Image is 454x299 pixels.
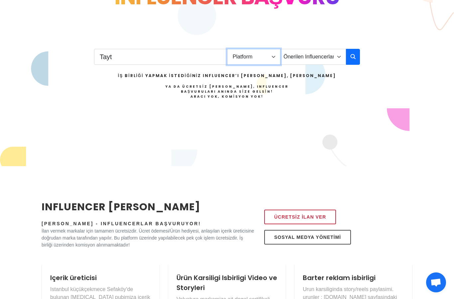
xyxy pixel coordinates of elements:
span: [PERSON_NAME] - Influencerlar Başvuruyor! [42,221,201,226]
div: Açık sohbet [426,272,446,292]
strong: Aracı Yok, Komisyon Yok! [190,94,264,99]
h2: İş Birliği Yapmak İstediğiniz Influencer’ı [PERSON_NAME], [PERSON_NAME] [118,73,336,79]
a: Ürün Karsiligi Isbirligi Video ve Storyleri [176,273,277,292]
h2: INFLUENCER [PERSON_NAME] [42,199,255,214]
a: Barter reklam isbirligi [303,273,376,282]
h4: Ya da Ücretsiz [PERSON_NAME], Influencer Başvuruları Anında Size Gelsin! [118,84,336,99]
span: Sosyal Medya Yönetimi [274,233,341,241]
a: Sosyal Medya Yönetimi [264,230,351,245]
span: Ücretsiz İlan Ver [274,213,326,221]
a: Ücretsiz İlan Ver [264,210,336,224]
a: Içerik üreticisi [50,273,97,282]
input: Search [94,49,227,65]
p: İlan vermek markalar için tamamen ücretsizdir. Ücret ödemesi/Ürün hediyesi, anlaşılan içerik üret... [42,228,255,249]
